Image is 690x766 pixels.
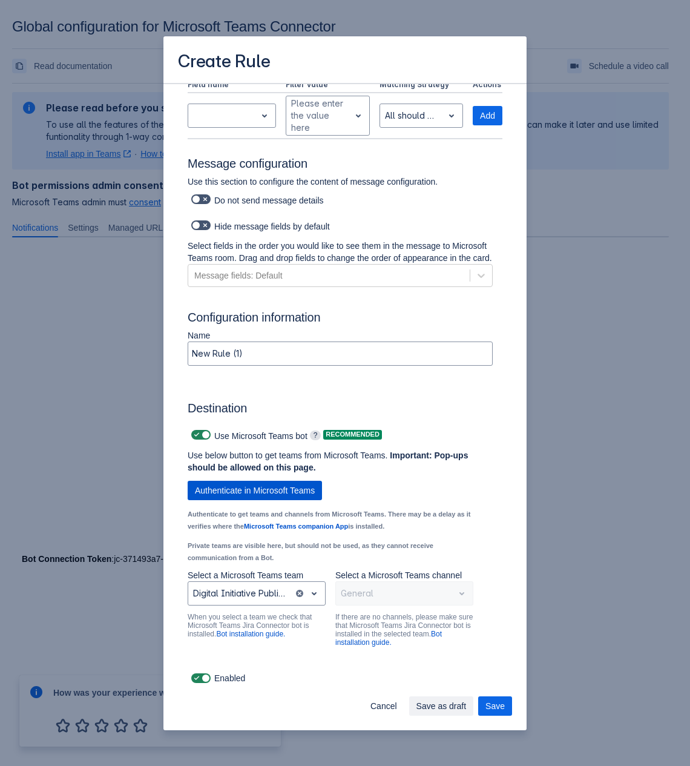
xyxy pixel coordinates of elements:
div: Message fields: Default [194,269,283,282]
small: Authenticate to get teams and channels from Microsoft Teams. There may be a delay as it verifies ... [188,510,470,530]
p: When you select a team we check that Microsoft Teams Jira Connector bot is installed. [188,613,326,638]
div: Scrollable content [163,83,527,688]
button: clear [295,589,304,598]
button: Add [473,106,502,125]
div: Do not send message details [188,191,493,208]
p: Use below button to get teams from Microsoft Teams. [188,449,473,474]
span: open [307,586,321,601]
h3: Destination [188,401,493,420]
th: Actions [468,78,502,93]
div: Enabled [188,670,502,687]
p: If there are no channels, please make sure that Microsoft Teams Jira Connector bot is installed i... [335,613,473,647]
span: Recommended [323,431,382,438]
button: Authenticate in Microsoft Teams [188,481,322,500]
p: Select fields in the order you would like to see them in the message to Microsoft Teams room. Dra... [188,240,493,264]
span: open [444,108,459,123]
input: Please enter the name of the rule here [188,343,492,365]
span: ? [310,431,321,440]
span: open [351,108,366,123]
th: Field name [188,78,281,93]
div: Please enter the value here [291,97,345,134]
span: Save as draft [416,696,467,716]
h3: Create Rule [178,51,271,74]
a: Bot installation guide. [335,630,442,647]
span: Add [480,106,495,125]
button: Cancel [363,696,404,716]
span: Save [485,696,505,716]
div: Hide message fields by default [188,217,493,234]
p: Select a Microsoft Teams team [188,569,326,581]
a: Microsoft Teams companion App [244,523,348,530]
th: Filter value [281,78,375,93]
a: Bot installation guide. [216,630,285,638]
span: open [257,108,272,123]
th: Matching Strategy [375,78,468,93]
button: Save [478,696,512,716]
span: Cancel [370,696,397,716]
h3: Configuration information [188,310,502,329]
p: Use this section to configure the content of message configuration. [188,176,493,188]
button: Save as draft [409,696,474,716]
p: Select a Microsoft Teams channel [335,569,473,581]
div: Use Microsoft Teams bot [188,426,307,443]
p: Name [188,329,493,342]
span: Authenticate in Microsoft Teams [195,481,315,500]
h3: Message configuration [188,156,502,176]
small: Private teams are visible here, but should not be used, as they cannot receive communication from... [188,542,433,561]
